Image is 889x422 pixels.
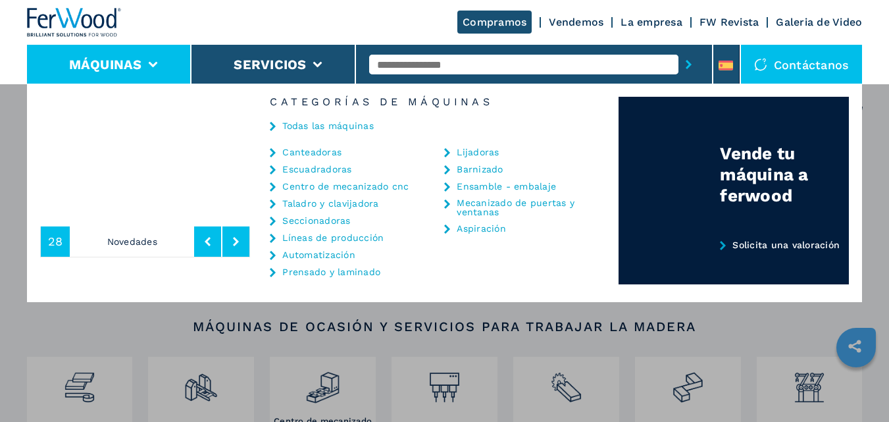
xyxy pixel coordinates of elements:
[282,182,409,191] a: Centro de mecanizado cnc
[741,45,863,84] div: Contáctanos
[282,147,342,157] a: Canteadoras
[621,16,682,28] a: La empresa
[282,233,384,242] a: Líneas de producción
[48,236,63,248] span: 28
[282,267,380,277] a: Prensado y laminado
[69,57,142,72] button: Máquinas
[457,147,499,157] a: Lijadoras
[282,199,378,208] a: Taladro y clavijadora
[250,97,619,107] h6: Categorías de máquinas
[70,226,194,257] p: Novedades
[619,240,849,285] a: Solicita una valoración
[457,165,503,174] a: Barnizado
[282,165,351,174] a: Escuadradoras
[457,224,506,233] a: Aspiración
[549,16,603,28] a: Vendemos
[776,16,862,28] a: Galeria de Video
[720,143,849,206] div: Vende tu máquina a ferwood
[754,58,767,71] img: Contáctanos
[678,49,699,80] button: submit-button
[282,216,350,225] a: Seccionadoras
[457,198,598,217] a: Mecanizado de puertas y ventanas
[282,121,374,130] a: Todas las máquinas
[27,8,122,37] img: Ferwood
[457,11,532,34] a: Compramos
[699,16,759,28] a: FW Revista
[457,182,556,191] a: Ensamble - embalaje
[282,250,355,259] a: Automatización
[234,57,306,72] button: Servicios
